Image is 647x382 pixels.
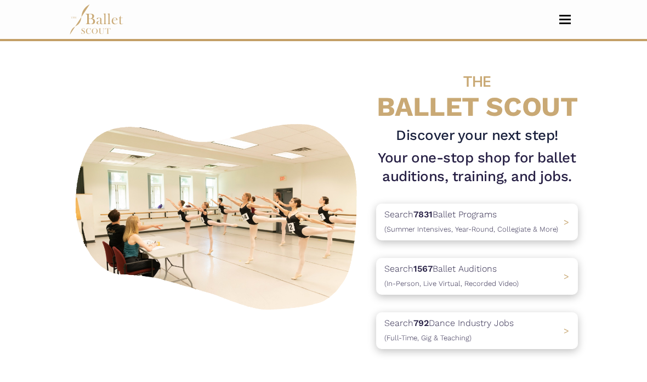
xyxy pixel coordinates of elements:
p: Search Ballet Auditions [384,262,519,290]
a: Search7831Ballet Programs(Summer Intensives, Year-Round, Collegiate & More)> [376,204,578,240]
span: > [564,217,569,227]
h3: Discover your next step! [376,126,578,145]
b: 1567 [413,263,433,274]
button: Toggle navigation [552,14,578,25]
h4: BALLET SCOUT [376,63,578,122]
h1: Your one-stop shop for ballet auditions, training, and jobs. [376,149,578,186]
img: A group of ballerinas talking to each other in a ballet studio [69,115,367,314]
a: Search1567Ballet Auditions(In-Person, Live Virtual, Recorded Video) > [376,258,578,295]
span: (Summer Intensives, Year-Round, Collegiate & More) [384,225,558,233]
span: > [564,325,569,336]
span: (In-Person, Live Virtual, Recorded Video) [384,279,519,288]
span: THE [463,72,491,90]
b: 7831 [413,209,433,220]
p: Search Ballet Programs [384,207,558,235]
p: Search Dance Industry Jobs [384,316,514,344]
a: Search792Dance Industry Jobs(Full-Time, Gig & Teaching) > [376,312,578,349]
span: (Full-Time, Gig & Teaching) [384,334,472,342]
b: 792 [413,318,429,328]
span: > [564,271,569,282]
